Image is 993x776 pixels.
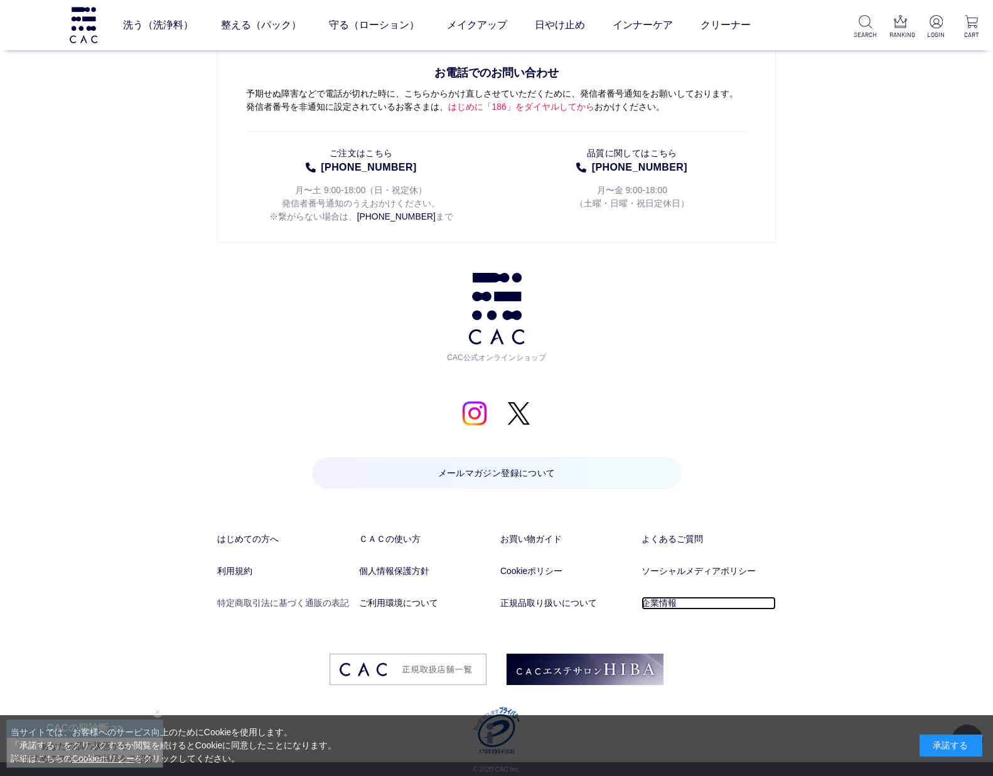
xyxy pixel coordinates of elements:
[246,175,476,223] p: 月〜土 9:00-18:00（日・祝定休） 発信者番号通知のうえおかけください。 ※繋がらない場合は、 まで
[517,175,747,210] p: 月〜金 9:00-18:00 （土曜・日曜・祝日定休日）
[443,344,550,363] span: CAC公式オンラインショップ
[123,8,193,43] a: 洗う（洗浄料）
[500,533,635,546] a: お買い物ガイド
[217,533,352,546] a: はじめての方へ
[359,597,493,610] a: ご利用環境について
[359,565,493,578] a: 個人情報保護方針
[443,273,550,363] a: CAC公式オンラインショップ
[889,15,912,40] a: RANKING
[329,8,419,43] a: 守る（ローション）
[246,65,748,132] p: 予期せぬ障害などで電話が切れた時に、こちらからかけ直しさせていただくために、発信者番号通知をお願いしております。 発信者番号を非通知に設定されているお客さまは、 おかけください。
[925,30,947,40] p: LOGIN
[700,8,751,43] a: クリーナー
[500,597,635,610] a: 正規品取り扱いについて
[925,15,947,40] a: LOGIN
[920,735,982,757] div: 承諾する
[507,654,663,685] img: footer_image02.png
[68,7,99,43] img: logo
[960,15,983,40] a: CART
[641,597,776,610] a: 企業情報
[221,8,301,43] a: 整える（パック）
[217,565,352,578] a: 利用規約
[854,15,876,40] a: SEARCH
[217,597,352,610] a: 特定商取引法に基づく通販の表記
[854,30,876,40] p: SEARCH
[246,65,748,87] span: お電話でのお問い合わせ
[889,30,912,40] p: RANKING
[359,533,493,546] a: ＣＡＣの使い方
[960,30,983,40] p: CART
[500,565,635,578] a: Cookieポリシー
[447,8,507,43] a: メイクアップ
[330,654,486,685] img: footer_image03.png
[535,8,585,43] a: 日やけ止め
[11,726,337,765] div: 当サイトでは、お客様へのサービス向上のためにCookieを使用します。 「承諾する」をクリックするか閲覧を続けるとCookieに同意したことになります。 詳細はこちらの をクリックしてください。
[448,102,594,112] span: はじめに「186」をダイヤルしてから
[641,565,776,578] a: ソーシャルメディアポリシー
[312,457,680,489] a: メールマガジン登録について
[613,8,673,43] a: インナーケア
[641,533,776,546] a: よくあるご質問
